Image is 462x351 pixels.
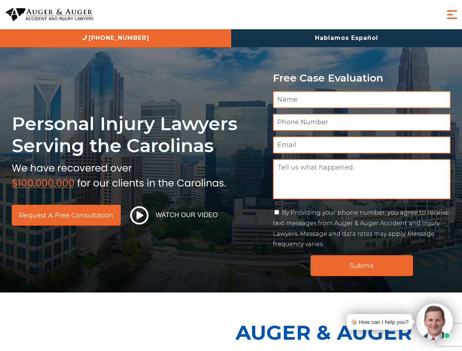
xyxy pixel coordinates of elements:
[416,303,453,340] img: Intaker widget Avatar
[445,7,459,22] button: Menu
[273,114,451,131] input: Phone Number
[311,255,413,276] input: Submit
[273,72,451,84] p: Free Case Evaluation
[273,209,449,248] label: By Providing your phone number, you agree to receive text messages from Auger & Auger Accident an...
[236,314,458,351] p: Auger & Auger
[19,212,113,219] span: Request a Free Consultation
[12,161,226,188] img: sub text
[12,205,121,226] a: Request a Free Consultation
[128,206,220,225] button: Watch Our Video
[273,91,451,108] input: Name
[350,317,409,327] div: 👋🏼 How can I help you?
[12,113,264,157] h1: Personal Injury Lawyers Serving the Carolinas
[273,136,451,154] input: Email
[5,8,93,22] img: Auger & Auger Accident and Injury Lawyers Logo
